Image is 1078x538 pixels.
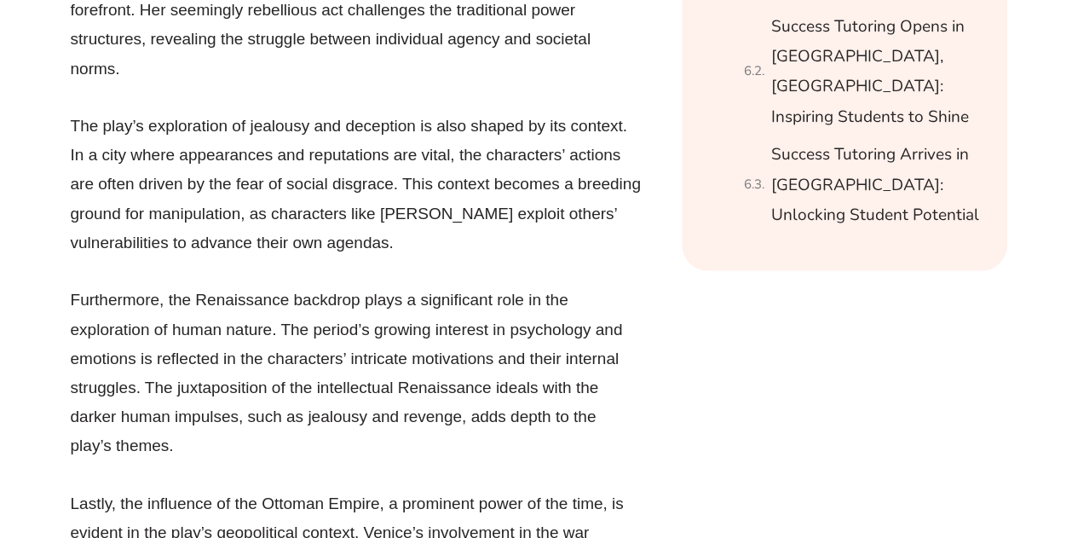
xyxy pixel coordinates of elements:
p: The play’s exploration of jealousy and deception is also shaped by its context. In a city where a... [71,112,642,257]
a: Success Tutoring Arrives in [GEOGRAPHIC_DATA]: Unlocking Student Potential [771,140,986,230]
p: Furthermore, the Renaissance backdrop plays a significant role in the exploration of human nature... [71,286,642,460]
iframe: Chat Widget [794,345,1078,538]
a: Success Tutoring Opens in [GEOGRAPHIC_DATA], [GEOGRAPHIC_DATA]: Inspiring Students to Shine [771,12,986,132]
